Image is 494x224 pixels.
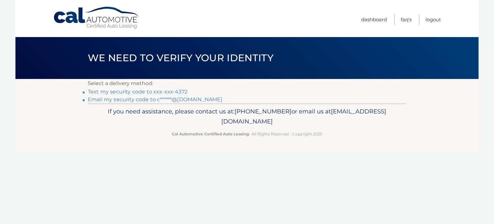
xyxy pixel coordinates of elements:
a: Text my security code to xxx-xxx-4372 [88,89,188,95]
span: [PHONE_NUMBER] [234,108,291,115]
a: Email my security code to c******@[DOMAIN_NAME] [88,96,223,102]
a: FAQ's [401,14,412,25]
a: Dashboard [361,14,387,25]
strong: Cal Automotive Certified Auto Leasing [172,131,249,136]
a: Cal Automotive [53,6,140,29]
p: If you need assistance, please contact us at: or email us at [92,106,402,127]
p: - All Rights Reserved - Copyright 2025 [92,131,402,137]
p: Select a delivery method: [88,79,406,88]
a: Logout [425,14,441,25]
span: We need to verify your identity [88,52,273,64]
